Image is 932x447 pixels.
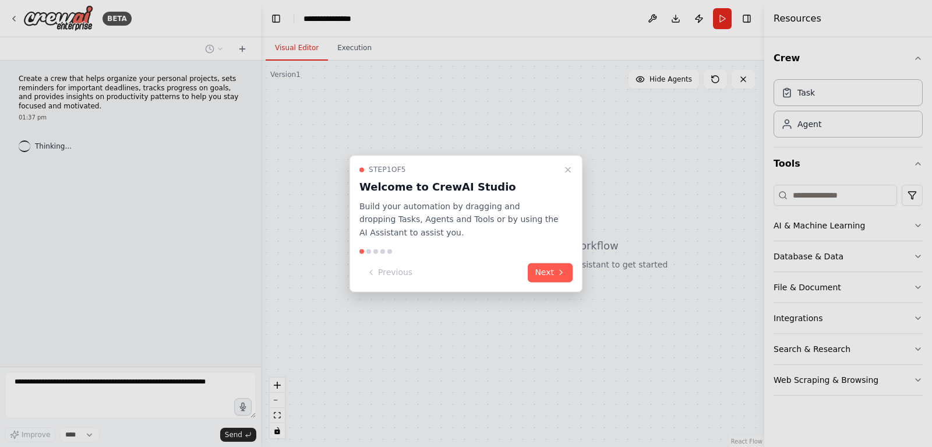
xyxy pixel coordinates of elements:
[369,165,406,174] span: Step 1 of 5
[359,200,559,240] p: Build your automation by dragging and dropping Tasks, Agents and Tools or by using the AI Assista...
[268,10,284,27] button: Hide left sidebar
[359,179,559,195] h3: Welcome to CrewAI Studio
[359,263,419,282] button: Previous
[561,163,575,177] button: Close walkthrough
[528,263,573,282] button: Next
